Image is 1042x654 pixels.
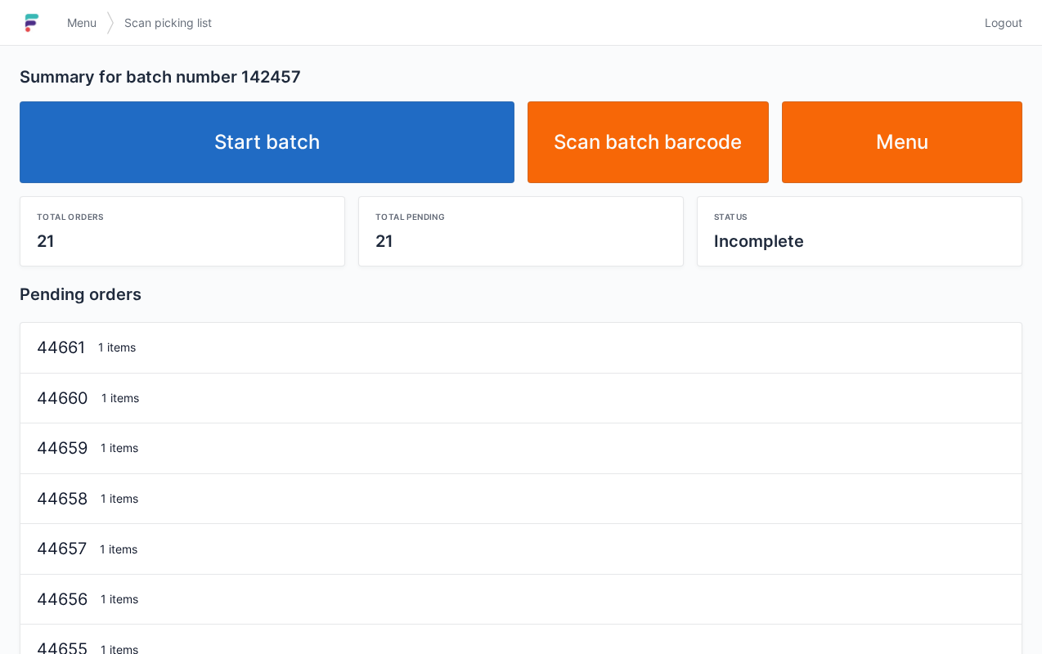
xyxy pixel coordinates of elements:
[30,437,94,460] div: 44659
[95,390,1012,406] div: 1 items
[124,15,212,31] span: Scan picking list
[106,3,115,43] img: svg>
[94,440,1012,456] div: 1 items
[985,15,1022,31] span: Logout
[375,230,667,253] div: 21
[37,210,328,223] div: Total orders
[30,487,94,511] div: 44658
[782,101,1023,183] a: Menu
[714,210,1005,223] div: Status
[528,101,769,183] a: Scan batch barcode
[20,283,1022,306] h2: Pending orders
[20,10,44,36] img: logo-small.jpg
[30,336,92,360] div: 44661
[115,8,222,38] a: Scan picking list
[67,15,97,31] span: Menu
[57,8,106,38] a: Menu
[94,591,1012,607] div: 1 items
[375,210,667,223] div: Total pending
[975,8,1022,38] a: Logout
[30,588,94,611] div: 44656
[92,339,1012,356] div: 1 items
[93,541,1012,558] div: 1 items
[20,65,1022,88] h2: Summary for batch number 142457
[37,230,328,253] div: 21
[94,490,1012,507] div: 1 items
[30,387,95,410] div: 44660
[714,230,1005,253] div: Incomplete
[30,537,93,561] div: 44657
[20,101,514,183] a: Start batch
